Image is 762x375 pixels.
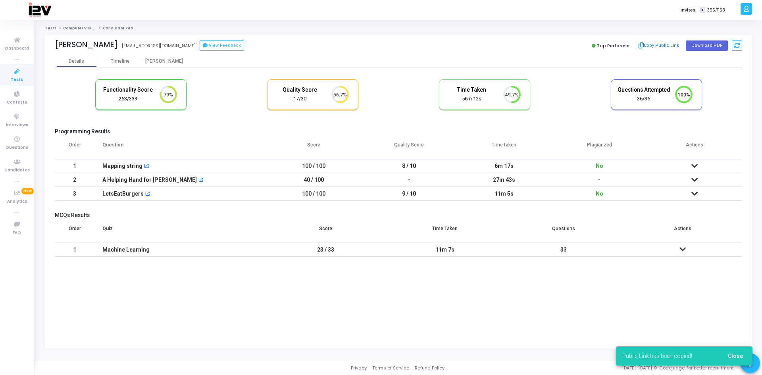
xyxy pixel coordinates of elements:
a: Privacy [351,365,367,371]
div: 36/36 [617,95,670,103]
th: Score [266,221,385,243]
a: Refund Policy [415,365,444,371]
th: Actions [623,221,742,243]
div: 11m 7s [393,243,496,256]
th: Quality Score [362,137,457,159]
th: Score [266,137,362,159]
div: Details [69,58,84,64]
th: Order [55,221,94,243]
mat-icon: open_in_new [144,164,149,169]
span: Close [728,353,743,359]
td: 23 / 33 [266,243,385,257]
td: 100 / 100 [266,159,362,173]
div: 17/30 [273,95,327,103]
span: Public Link has been copied! [622,352,692,360]
h5: Quality Score [273,87,327,93]
th: Questions [504,221,623,243]
button: Close [722,349,749,363]
div: [DATE]-[DATE] © Codejudge, for better recruitment. [444,365,752,371]
td: 6m 17s [457,159,552,173]
th: Quiz [94,221,266,243]
div: Machine Learning [102,243,258,256]
div: Timeline [111,58,130,64]
span: 355/1153 [707,7,725,13]
td: 8 / 10 [362,159,457,173]
div: Mapping string [102,160,142,173]
span: Questions [6,144,28,151]
span: No [596,190,603,197]
label: Invites: [681,7,697,13]
h5: MCQs Results [55,212,742,219]
td: 3 [55,187,94,201]
div: 263/333 [102,95,155,103]
a: Computer Vision Engineer for [PERSON_NAME] [63,26,154,31]
div: [EMAIL_ADDRESS][DOMAIN_NAME] [122,42,196,49]
span: - [598,177,600,183]
div: LetsEatBurgers [102,187,144,200]
td: 100 / 100 [266,187,362,201]
button: Download PDF [686,40,728,51]
span: Contests [7,99,27,106]
td: 9 / 10 [362,187,457,201]
span: Interviews [6,122,28,129]
th: Actions [647,137,742,159]
span: T [700,7,705,13]
th: Time taken [457,137,552,159]
a: Terms of Service [372,365,409,371]
span: No [596,163,603,169]
button: Copy Public Link [636,40,682,52]
h5: Time Taken [445,87,498,93]
span: FAQ [13,230,21,237]
td: - [362,173,457,187]
mat-icon: open_in_new [145,192,150,197]
button: View Feedback [200,40,244,51]
th: Plagiarized [552,137,647,159]
div: 56m 12s [445,95,498,103]
td: 33 [504,243,623,257]
img: logo [28,2,51,18]
td: 2 [55,173,94,187]
span: Top Performer [597,42,630,49]
td: 11m 5s [457,187,552,201]
td: 27m 43s [457,173,552,187]
h5: Programming Results [55,128,742,135]
td: 1 [55,243,94,257]
td: 40 / 100 [266,173,362,187]
a: Tests [45,26,57,31]
h5: Questions Attempted [617,87,670,93]
nav: breadcrumb [45,26,752,31]
span: Analytics [7,198,27,205]
span: Tests [11,77,23,83]
span: New [21,188,34,194]
th: Order [55,137,94,159]
h5: Functionality Score [102,87,155,93]
div: A Helping Hand for [PERSON_NAME] [102,173,197,187]
span: Candidates [4,167,30,174]
th: Time Taken [385,221,504,243]
div: [PERSON_NAME] [142,58,186,64]
div: [PERSON_NAME] [55,40,118,49]
td: 1 [55,159,94,173]
span: Dashboard [5,45,29,52]
mat-icon: open_in_new [198,178,204,183]
th: Question [94,137,266,159]
span: Candidate Report [103,26,139,31]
